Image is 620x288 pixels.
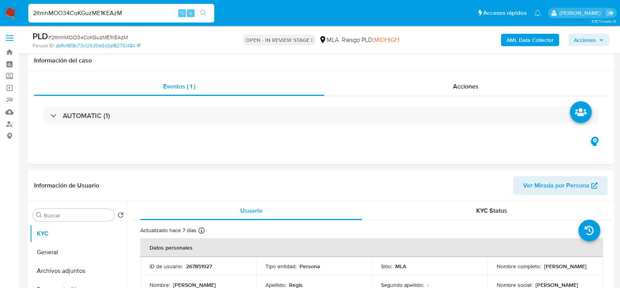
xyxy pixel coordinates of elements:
[189,9,192,17] span: s
[574,34,596,46] span: Acciones
[476,206,507,215] span: KYC Status
[36,212,42,218] button: Buscar
[300,263,320,270] p: Persona
[30,243,127,262] button: General
[140,227,196,234] p: Actualizado hace 7 días
[140,238,603,257] th: Datos personales
[179,9,185,17] span: ⌥
[265,263,296,270] p: Tipo entidad :
[186,263,212,270] p: 267851927
[534,10,541,16] a: Notificaciones
[395,263,406,270] p: MLA
[34,57,608,64] h1: Información del caso
[560,9,603,17] p: lourdes.morinigo@mercadolibre.com
[506,34,554,46] b: AML Data Collector
[55,42,140,49] a: deffc4818c73c12630e5d3af82761484
[30,224,127,243] button: KYC
[63,111,110,120] h3: AUTOMATIC (1)
[117,212,124,220] button: Volver al orden por defecto
[240,206,262,215] span: Usuario
[48,33,128,41] span: # 2ItmhMOO34CoKGuzME1KEAzM
[606,9,614,17] a: Salir
[150,263,183,270] p: ID de usuario :
[374,35,399,44] span: MIDHIGH
[544,263,587,270] p: [PERSON_NAME]
[33,30,48,42] b: PLD
[163,82,195,91] span: Eventos ( 1 )
[483,9,527,17] span: Accesos rápidos
[28,8,214,18] input: Buscar usuario o caso...
[381,263,392,270] p: Sitio :
[319,36,339,44] div: MLA
[501,34,559,46] button: AML Data Collector
[513,176,608,195] button: Ver Mirada por Persona
[243,35,316,45] p: OPEN - IN REVIEW STAGE I
[453,82,479,91] span: Acciones
[43,107,598,125] div: AUTOMATIC (1)
[342,36,399,44] span: Riesgo PLD:
[33,42,54,49] b: Person ID
[44,212,111,219] input: Buscar
[34,182,99,189] h1: Información de Usuario
[568,34,609,46] button: Acciones
[523,176,589,195] span: Ver Mirada por Persona
[497,263,541,270] p: Nombre completo :
[195,8,211,19] button: search-icon
[30,262,127,280] button: Archivos adjuntos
